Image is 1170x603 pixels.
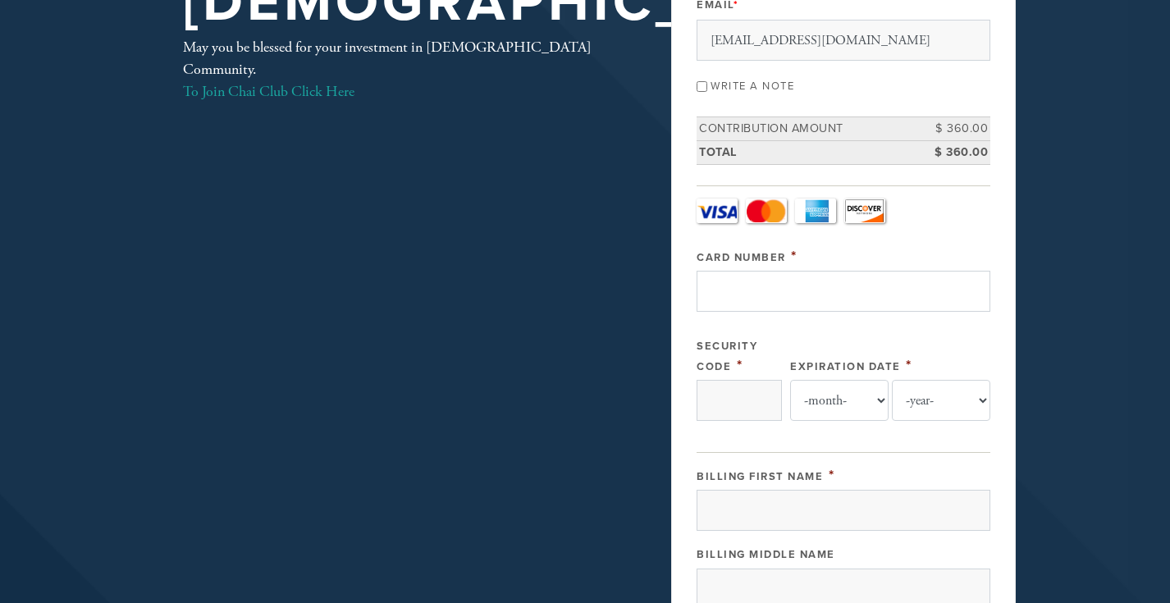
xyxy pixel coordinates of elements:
[697,251,786,264] label: Card Number
[795,199,836,223] a: Amex
[790,380,889,421] select: Expiration Date month
[737,356,743,374] span: This field is required.
[916,117,990,141] td: $ 360.00
[183,82,354,101] a: To Join Chai Club Click Here
[183,36,618,103] div: May you be blessed for your investment in [DEMOGRAPHIC_DATA] Community.
[790,360,901,373] label: Expiration Date
[916,140,990,164] td: $ 360.00
[697,117,916,141] td: Contribution Amount
[697,340,757,373] label: Security Code
[892,380,990,421] select: Expiration Date year
[906,356,912,374] span: This field is required.
[746,199,787,223] a: MasterCard
[697,470,823,483] label: Billing First Name
[844,199,885,223] a: Discover
[697,548,835,561] label: Billing Middle Name
[791,247,798,265] span: This field is required.
[829,466,835,484] span: This field is required.
[697,199,738,223] a: Visa
[697,140,916,164] td: Total
[711,80,794,93] label: Write a note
